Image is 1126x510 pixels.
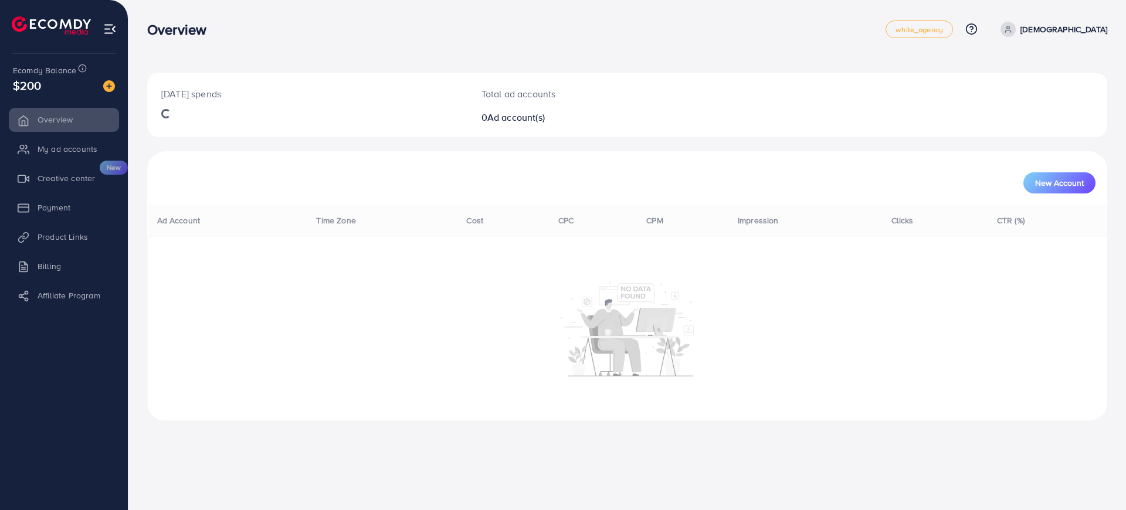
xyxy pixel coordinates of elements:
[1020,22,1107,36] p: [DEMOGRAPHIC_DATA]
[481,87,693,101] p: Total ad accounts
[1023,172,1096,193] button: New Account
[481,112,693,123] h2: 0
[147,21,216,38] h3: Overview
[13,77,42,94] span: $200
[896,26,943,33] span: white_agency
[161,87,453,101] p: [DATE] spends
[487,111,545,124] span: Ad account(s)
[886,21,953,38] a: white_agency
[996,22,1107,37] a: [DEMOGRAPHIC_DATA]
[12,16,91,35] img: logo
[13,64,76,76] span: Ecomdy Balance
[103,80,115,92] img: image
[1035,179,1084,187] span: New Account
[103,22,117,36] img: menu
